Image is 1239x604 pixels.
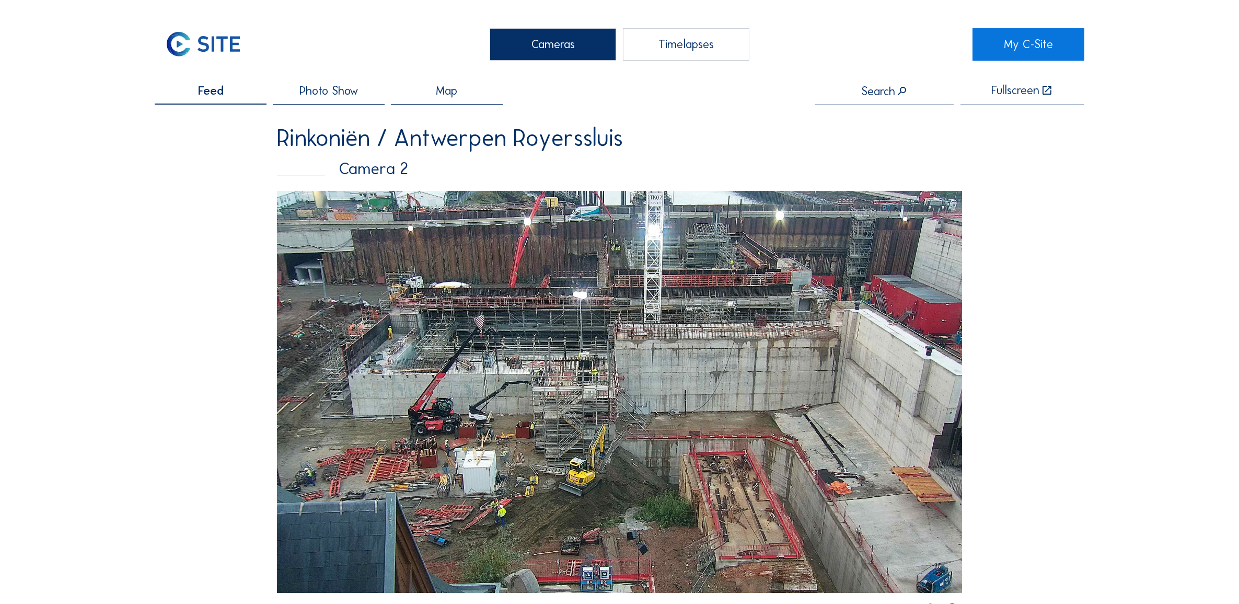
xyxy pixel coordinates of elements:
[490,28,616,61] div: Cameras
[299,85,358,97] span: Photo Show
[991,85,1039,97] div: Fullscreen
[155,28,266,61] a: C-SITE Logo
[623,28,749,61] div: Timelapses
[972,28,1084,61] a: My C-Site
[277,126,962,150] div: Rinkoniën / Antwerpen Royerssluis
[155,28,252,61] img: C-SITE Logo
[198,85,224,97] span: Feed
[277,161,962,177] div: Camera 2
[277,191,962,593] img: Image
[436,85,457,97] span: Map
